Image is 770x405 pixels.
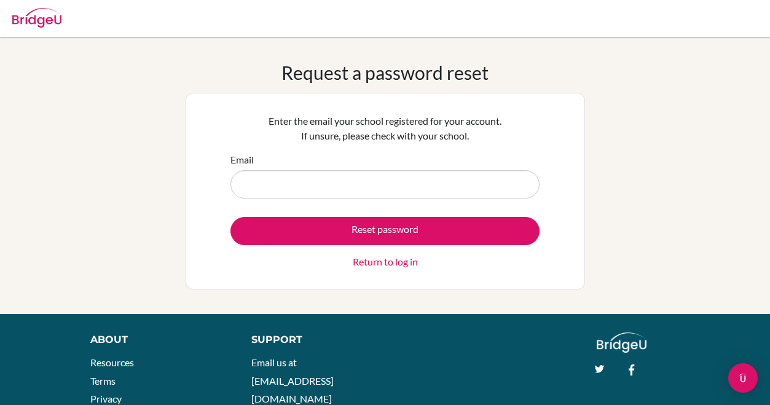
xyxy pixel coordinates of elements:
[90,356,134,368] a: Resources
[90,393,122,404] a: Privacy
[230,114,540,143] p: Enter the email your school registered for your account. If unsure, please check with your school.
[230,217,540,245] button: Reset password
[251,332,373,347] div: Support
[281,61,489,84] h1: Request a password reset
[251,356,334,404] a: Email us at [EMAIL_ADDRESS][DOMAIN_NAME]
[90,332,224,347] div: About
[597,332,646,353] img: logo_white@2x-f4f0deed5e89b7ecb1c2cc34c3e3d731f90f0f143d5ea2071677605dd97b5244.png
[12,8,61,28] img: Bridge-U
[728,363,758,393] div: Open Intercom Messenger
[353,254,418,269] a: Return to log in
[230,152,254,167] label: Email
[90,375,116,387] a: Terms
